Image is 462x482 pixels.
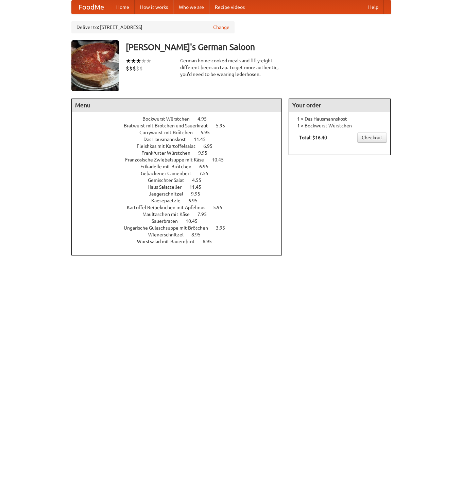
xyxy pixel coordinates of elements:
span: 3.95 [216,225,232,231]
li: ★ [141,57,146,65]
a: Home [111,0,135,14]
a: Bratwurst mit Brötchen und Sauerkraut 5.95 [124,123,238,128]
li: ★ [136,57,141,65]
li: $ [139,65,143,72]
a: Jaegerschnitzel 9.95 [149,191,213,197]
span: Kaesepaetzle [151,198,187,203]
span: Ungarische Gulaschsuppe mit Brötchen [124,225,215,231]
span: Maultaschen mit Käse [142,212,196,217]
span: 4.95 [198,116,213,122]
span: Das Hausmannskost [143,137,193,142]
a: Haus Salatteller 11.45 [148,184,214,190]
span: Frikadelle mit Brötchen [140,164,198,169]
span: 11.45 [189,184,208,190]
li: 1 × Das Hausmannskost [292,115,387,122]
h4: Your order [289,98,390,112]
a: Französische Zwiebelsuppe mit Käse 10.45 [125,157,236,162]
span: 5.95 [201,130,217,135]
span: Frankfurter Würstchen [141,150,197,156]
a: Currywurst mit Brötchen 5.95 [139,130,222,135]
span: Currywurst mit Brötchen [139,130,200,135]
a: Frankfurter Würstchen 9.95 [141,150,220,156]
div: German home-cooked meals and fifty-eight different beers on tap. To get more authentic, you'd nee... [180,57,282,78]
span: 6.95 [203,239,219,244]
span: 5.95 [216,123,232,128]
span: 9.95 [198,150,214,156]
a: Fleishkas mit Kartoffelsalat 6.95 [137,143,225,149]
span: Haus Salatteller [148,184,188,190]
span: Jaegerschnitzel [149,191,190,197]
b: Total: $16.40 [299,135,327,140]
a: FoodMe [72,0,111,14]
a: Recipe videos [209,0,250,14]
a: Wienerschnitzel 8.95 [148,232,213,237]
span: 7.55 [199,171,215,176]
span: Gemischter Salat [148,177,191,183]
li: $ [136,65,139,72]
div: Deliver to: [STREET_ADDRESS] [71,21,235,33]
h4: Menu [72,98,282,112]
span: 9.95 [191,191,207,197]
a: Ungarische Gulaschsuppe mit Brötchen 3.95 [124,225,238,231]
span: 11.45 [194,137,212,142]
li: ★ [146,57,151,65]
a: How it works [135,0,173,14]
a: Gemischter Salat 4.55 [148,177,214,183]
span: 8.95 [191,232,207,237]
span: 6.95 [188,198,204,203]
a: Frikadelle mit Brötchen 6.95 [140,164,221,169]
span: Gebackener Camenbert [141,171,198,176]
a: Change [213,24,229,31]
span: 6.95 [203,143,219,149]
span: Bratwurst mit Brötchen und Sauerkraut [124,123,215,128]
a: Maultaschen mit Käse 7.95 [142,212,219,217]
li: ★ [126,57,131,65]
a: Help [363,0,384,14]
a: Kartoffel Reibekuchen mit Apfelmus 5.95 [127,205,235,210]
a: Sauerbraten 10.45 [152,218,210,224]
li: $ [126,65,129,72]
span: Wienerschnitzel [148,232,190,237]
span: Wurstsalad mit Bauernbrot [137,239,202,244]
span: Kartoffel Reibekuchen mit Apfelmus [127,205,212,210]
h3: [PERSON_NAME]'s German Saloon [126,40,391,54]
a: Who we are [173,0,209,14]
span: Fleishkas mit Kartoffelsalat [137,143,202,149]
a: Bockwurst Würstchen 4.95 [142,116,219,122]
li: 1 × Bockwurst Würstchen [292,122,387,129]
li: ★ [131,57,136,65]
span: 5.95 [213,205,229,210]
img: angular.jpg [71,40,119,91]
a: Checkout [357,133,387,143]
a: Gebackener Camenbert 7.55 [141,171,221,176]
span: 10.45 [186,218,204,224]
a: Wurstsalad mit Bauernbrot 6.95 [137,239,224,244]
span: 10.45 [212,157,230,162]
span: 6.95 [199,164,215,169]
span: Französische Zwiebelsuppe mit Käse [125,157,211,162]
li: $ [129,65,133,72]
span: Sauerbraten [152,218,185,224]
span: 4.55 [192,177,208,183]
li: $ [133,65,136,72]
a: Das Hausmannskost 11.45 [143,137,218,142]
a: Kaesepaetzle 6.95 [151,198,210,203]
span: 7.95 [198,212,213,217]
span: Bockwurst Würstchen [142,116,196,122]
